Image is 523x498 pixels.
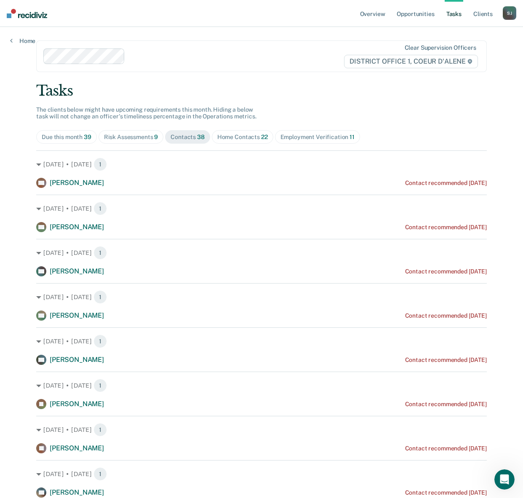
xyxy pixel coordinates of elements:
[344,55,478,68] span: DISTRICT OFFICE 1, COEUR D'ALENE
[405,44,476,51] div: Clear supervision officers
[7,9,47,18] img: Recidiviz
[50,311,104,319] span: [PERSON_NAME]
[93,335,107,348] span: 1
[405,312,487,319] div: Contact recommended [DATE]
[405,268,487,275] div: Contact recommended [DATE]
[50,267,104,275] span: [PERSON_NAME]
[494,469,515,490] iframe: Intercom live chat
[93,246,107,260] span: 1
[10,37,35,45] a: Home
[104,134,158,141] div: Risk Assessments
[36,82,487,99] div: Tasks
[36,246,487,260] div: [DATE] • [DATE] 1
[36,379,487,392] div: [DATE] • [DATE] 1
[93,379,107,392] span: 1
[350,134,355,140] span: 11
[405,179,487,187] div: Contact recommended [DATE]
[171,134,205,141] div: Contacts
[93,202,107,215] span: 1
[36,106,256,120] span: The clients below might have upcoming requirements this month. Hiding a below task will not chang...
[405,224,487,231] div: Contact recommended [DATE]
[405,401,487,408] div: Contact recommended [DATE]
[93,290,107,304] span: 1
[50,400,104,408] span: [PERSON_NAME]
[36,158,487,171] div: [DATE] • [DATE] 1
[503,6,516,20] button: SJ
[36,467,487,481] div: [DATE] • [DATE] 1
[405,489,487,496] div: Contact recommended [DATE]
[405,445,487,452] div: Contact recommended [DATE]
[154,134,158,140] span: 9
[84,134,91,140] span: 39
[280,134,355,141] div: Employment Verification
[50,356,104,364] span: [PERSON_NAME]
[93,467,107,481] span: 1
[36,423,487,436] div: [DATE] • [DATE] 1
[36,202,487,215] div: [DATE] • [DATE] 1
[36,290,487,304] div: [DATE] • [DATE] 1
[50,488,104,496] span: [PERSON_NAME]
[197,134,205,140] span: 38
[93,423,107,436] span: 1
[50,444,104,452] span: [PERSON_NAME]
[36,335,487,348] div: [DATE] • [DATE] 1
[50,179,104,187] span: [PERSON_NAME]
[93,158,107,171] span: 1
[261,134,268,140] span: 22
[405,356,487,364] div: Contact recommended [DATE]
[42,134,91,141] div: Due this month
[217,134,268,141] div: Home Contacts
[503,6,516,20] div: S J
[50,223,104,231] span: [PERSON_NAME]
